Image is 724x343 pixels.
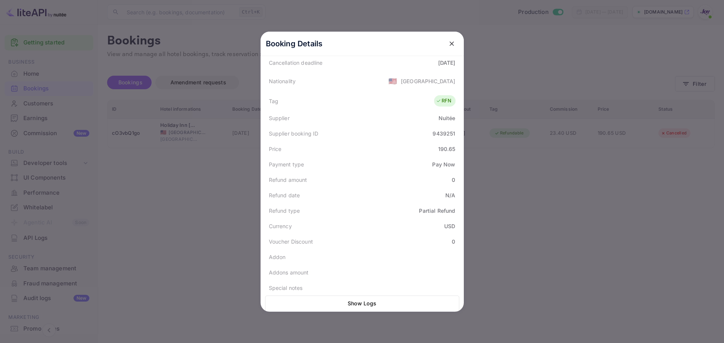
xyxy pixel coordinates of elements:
[433,130,455,137] div: 9439251
[265,296,459,312] button: Show Logs
[438,145,456,153] div: 190.65
[269,77,296,85] div: Nationality
[445,191,455,199] div: N/A
[269,238,313,245] div: Voucher Discount
[419,207,455,215] div: Partial Refund
[269,176,307,184] div: Refund amount
[269,114,290,122] div: Supplier
[444,222,455,230] div: USD
[452,238,455,245] div: 0
[432,160,455,168] div: Pay Now
[436,97,451,105] div: RFN
[269,268,309,276] div: Addons amount
[445,37,459,50] button: close
[269,222,292,230] div: Currency
[269,145,282,153] div: Price
[269,207,300,215] div: Refund type
[269,284,303,292] div: Special notes
[401,77,456,85] div: [GEOGRAPHIC_DATA]
[269,191,300,199] div: Refund date
[388,74,397,88] span: United States
[452,176,455,184] div: 0
[269,97,278,105] div: Tag
[438,59,456,67] div: [DATE]
[269,253,286,261] div: Addon
[269,130,319,137] div: Supplier booking ID
[269,160,304,168] div: Payment type
[269,59,323,67] div: Cancellation deadline
[266,38,323,49] p: Booking Details
[439,114,456,122] div: Nuitée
